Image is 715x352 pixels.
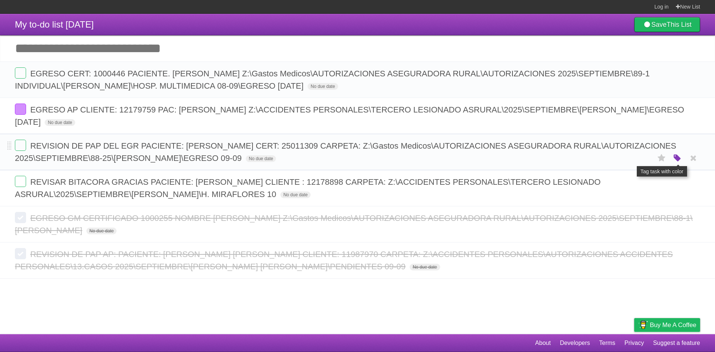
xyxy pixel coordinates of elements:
a: Developers [560,336,590,350]
label: Done [15,140,26,151]
a: Terms [599,336,616,350]
a: Suggest a feature [653,336,700,350]
a: SaveThis List [634,17,700,32]
span: REVISAR BITACORA GRACIAS PACIENTE: [PERSON_NAME] CLIENTE : 12178898 CARPETA: Z:\ACCIDENTES PERSON... [15,177,601,199]
label: Done [15,67,26,79]
span: No due date [280,191,311,198]
span: Buy me a coffee [650,318,696,332]
span: EGRESO GM CERTIFICADO 1000255 NOMBRE [PERSON_NAME] Z:\Gastos Medicos\AUTORIZACIONES ASEGURADORA R... [15,213,693,235]
b: This List [667,21,692,28]
a: Buy me a coffee [634,318,700,332]
label: Done [15,248,26,259]
label: Done [15,212,26,223]
span: No due date [86,228,117,234]
span: No due date [45,119,75,126]
span: My to-do list [DATE] [15,19,94,29]
label: Done [15,104,26,115]
label: Star task [655,152,669,164]
a: About [535,336,551,350]
span: No due date [410,264,440,270]
span: REVISION DE PAP DEL EGR PACIENTE: [PERSON_NAME] CERT: 25011309 CARPETA: Z:\Gastos Medicos\AUTORIZ... [15,141,676,163]
img: Buy me a coffee [638,318,648,331]
a: Privacy [625,336,644,350]
span: No due date [308,83,338,90]
span: REVISION DE PAP AP: PACIENTE: [PERSON_NAME] [PERSON_NAME] CLIENTE: 11987970 CARPETA: Z:\ACCIDENTE... [15,250,673,271]
span: EGRESO CERT: 1000446 PACIENTE. [PERSON_NAME] Z:\Gastos Medicos\AUTORIZACIONES ASEGURADORA RURAL\A... [15,69,650,91]
span: EGRESO AP CLIENTE: 12179759 PAC: [PERSON_NAME] Z:\ACCIDENTES PERSONALES\TERCERO LESIONADO ASRURAL... [15,105,684,127]
label: Done [15,176,26,187]
span: No due date [246,155,276,162]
